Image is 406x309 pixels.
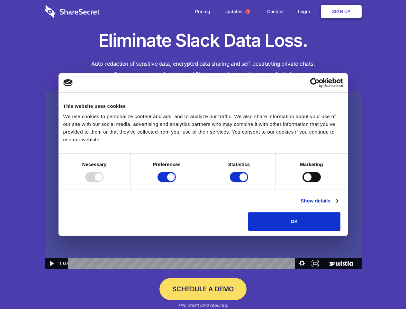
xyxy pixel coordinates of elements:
a: Usercentrics Cookiebot - opens in a new window [287,78,343,88]
img: logo-wordmark-white-trans-d4663122ce5f474addd5e946df7df03e33cb6a1c49d2221995e7729f52c070b2.svg [45,5,100,18]
strong: Necessary [82,162,107,167]
div: This website uses cookies [63,102,343,110]
a: Pricing [189,2,217,22]
strong: Statistics [228,162,250,167]
img: Sharesecret [45,91,362,269]
em: *No credit card required. [178,303,228,308]
h1: Eliminate Slack Data Loss. [45,29,362,52]
a: Sign Up [321,5,362,18]
strong: Preferences [153,162,181,167]
button: OK [248,212,340,231]
a: Wistia Logo -- Learn More [322,258,361,269]
div: Playbar [73,258,292,269]
img: logo [63,79,73,86]
strong: Marketing [300,162,323,167]
a: Show details [301,197,338,205]
button: Show settings menu [295,258,309,269]
h4: Auto-redaction of sensitive data, encrypted data sharing and self-destructing private chats. Shar... [45,59,362,80]
span: 1 [245,9,250,14]
div: We use cookies to personalize content and ads, and to analyze our traffic. We also share informat... [63,113,343,144]
a: Login [292,2,320,22]
button: Fullscreen [309,258,322,269]
a: Schedule a Demo [159,278,247,300]
button: Play Video [45,258,58,269]
a: Contact [261,2,290,22]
